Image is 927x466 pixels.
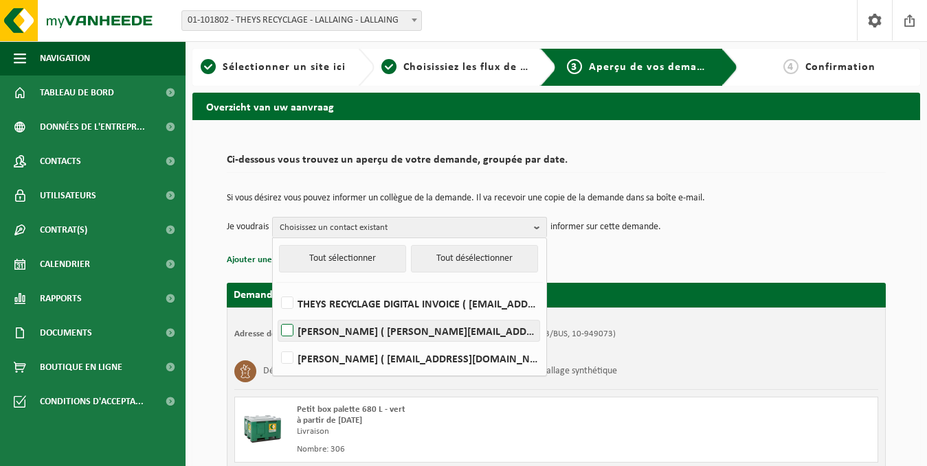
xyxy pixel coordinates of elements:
span: Tableau de bord [40,75,114,110]
button: Tout désélectionner [411,245,538,272]
span: Contacts [40,144,81,178]
span: 2 [381,59,397,74]
div: Nombre: 306 [297,444,612,455]
button: Choisissez un contact existant [272,217,547,237]
h3: Déchet alimentaire, cat 3, contenant des produits d'origine animale, emballage synthétique [263,360,617,382]
span: Conditions d'accepta... [40,384,144,419]
span: Confirmation [805,62,875,73]
span: Rapports [40,281,82,316]
span: Contrat(s) [40,213,87,247]
span: 4 [783,59,798,74]
a: 2Choisissiez les flux de déchets et récipients [381,59,529,75]
strong: Adresse de placement: [234,329,321,338]
span: 01-101802 - THEYS RECYCLAGE - LALLAING - LALLAING [182,11,421,30]
h2: Overzicht van uw aanvraag [192,93,920,119]
span: Sélectionner un site ici [223,62,346,73]
strong: à partir de [DATE] [297,416,362,425]
span: Documents [40,316,92,350]
div: Livraison [297,426,612,437]
img: PB-LB-0680-HPE-GN-01.png [242,404,283,445]
span: Données de l'entrepr... [40,110,145,144]
p: informer sur cette demande. [550,217,661,237]
label: [PERSON_NAME] ( [EMAIL_ADDRESS][DOMAIN_NAME] ) [278,348,539,369]
span: Calendrier [40,247,90,281]
span: Petit box palette 680 L - vert [297,405,405,414]
p: Si vous désirez vous pouvez informer un collègue de la demande. Il va recevoir une copie de la de... [227,194,886,203]
span: 1 [201,59,216,74]
button: Tout sélectionner [279,245,406,272]
span: Boutique en ligne [40,350,122,384]
span: Navigation [40,41,90,75]
p: Je voudrais [227,217,269,237]
button: Ajouter une référence (opt.) [227,251,334,269]
span: Choisissez un contact existant [280,218,528,238]
span: 01-101802 - THEYS RECYCLAGE - LALLAING - LALLAING [181,10,422,31]
span: Utilisateurs [40,178,96,213]
span: Choisissiez les flux de déchets et récipients [403,62,632,73]
strong: Demande pour [DATE] [234,290,337,301]
h2: Ci-dessous vous trouvez un aperçu de votre demande, groupée par date. [227,154,886,173]
label: THEYS RECYCLAGE DIGITAL INVOICE ( [EMAIL_ADDRESS][DOMAIN_NAME] ) [278,293,539,314]
span: 3 [567,59,582,74]
label: [PERSON_NAME] ( [PERSON_NAME][EMAIL_ADDRESS][DOMAIN_NAME] ) [278,321,539,341]
a: 1Sélectionner un site ici [199,59,347,75]
span: Aperçu de vos demandes [589,62,722,73]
